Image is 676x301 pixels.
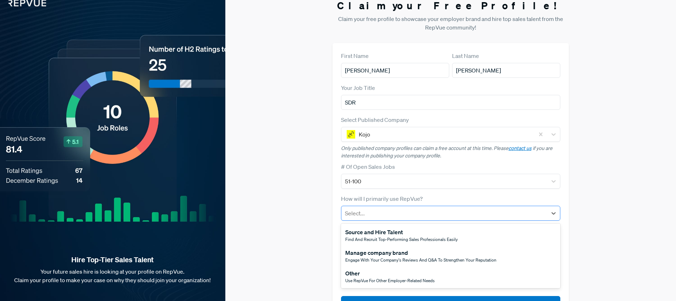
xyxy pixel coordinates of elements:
[345,236,458,242] span: Find and recruit top-performing sales professionals easily
[345,269,435,278] div: Other
[341,52,369,60] label: First Name
[347,130,355,139] img: Kojo
[341,145,561,160] p: Only published company profiles can claim a free account at this time. Please if you are interest...
[345,257,496,263] span: Engage with your company's reviews and Q&A to strengthen your reputation
[345,278,435,284] span: Use RepVue for other employer-related needs
[341,95,561,110] input: Title
[332,15,569,32] p: Claim your free profile to showcase your employer brand and hire top sales talent from the RepVue...
[341,84,375,92] label: Your Job Title
[452,52,479,60] label: Last Name
[341,115,409,124] label: Select Published Company
[341,63,449,78] input: First Name
[341,194,423,203] label: How will I primarily use RepVue?
[345,248,496,257] div: Manage company brand
[345,228,458,236] div: Source and Hire Talent
[452,63,560,78] input: Last Name
[509,145,532,151] a: contact us
[341,162,395,171] label: # Of Open Sales Jobs
[11,255,214,264] strong: Hire Top-Tier Sales Talent
[11,267,214,284] p: Your future sales hire is looking at your profile on RepVue. Claim your profile to make your case...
